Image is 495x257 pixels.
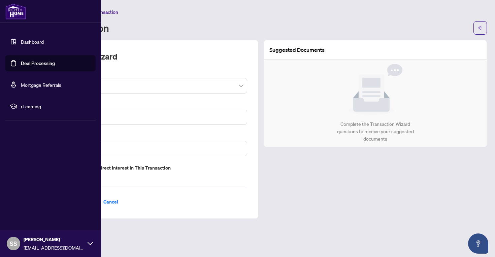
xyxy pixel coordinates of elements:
div: Complete the Transaction Wizard questions to receive your suggested documents [330,120,421,143]
span: rLearning [21,103,91,110]
a: Deal Processing [21,60,55,66]
span: [EMAIL_ADDRESS][DOMAIN_NAME] [24,244,84,251]
span: [PERSON_NAME] [24,236,84,243]
article: Suggested Documents [269,46,325,54]
label: Transaction Type [46,70,247,77]
label: Do you have direct or indirect interest in this transaction [46,164,247,172]
img: logo [5,3,26,20]
span: Add Transaction [84,9,118,15]
a: Dashboard [21,39,44,45]
img: Null State Icon [349,64,402,115]
span: Cancel [103,196,118,207]
button: Cancel [98,196,124,208]
label: MLS ID [46,102,247,109]
a: Mortgage Referrals [21,82,61,88]
label: Property Address [46,133,247,140]
button: Open asap [468,233,488,254]
span: arrow-left [478,26,483,30]
span: SS [10,239,17,248]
